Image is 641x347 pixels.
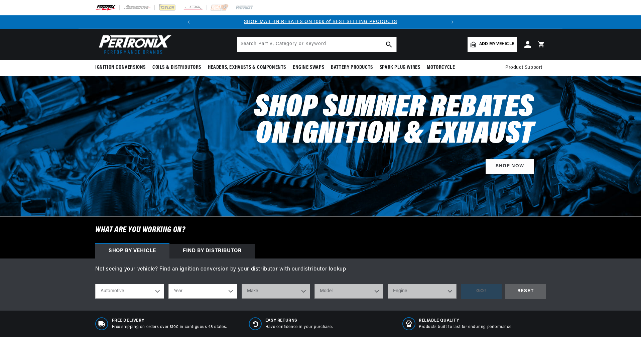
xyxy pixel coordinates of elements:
select: Make [242,284,310,299]
h6: What are you working on? [79,217,562,243]
summary: Product Support [505,60,546,76]
span: Add my vehicle [479,41,514,47]
p: Have confidence in your purchase. [265,324,333,330]
button: Translation missing: en.sections.announcements.next_announcement [446,15,459,29]
button: search button [382,37,396,52]
div: Announcement [196,18,446,26]
span: Product Support [505,64,542,71]
summary: Spark Plug Wires [376,60,424,75]
div: Shop by vehicle [95,244,169,258]
h2: Shop Summer Rebates on Ignition & Exhaust [254,95,534,148]
summary: Battery Products [328,60,376,75]
input: Search Part #, Category or Keyword [237,37,396,52]
summary: Coils & Distributors [149,60,205,75]
a: Add my vehicle [468,37,517,52]
a: SHOP NOW [486,159,534,174]
span: Headers, Exhausts & Components [208,64,286,71]
select: Ride Type [95,284,164,299]
div: Find by Distributor [169,244,255,258]
span: Ignition Conversions [95,64,146,71]
select: Year [168,284,237,299]
p: Not seeing your vehicle? Find an ignition conversion by your distributor with our [95,265,546,274]
span: Spark Plug Wires [380,64,420,71]
span: RELIABLE QUALITY [419,318,511,324]
p: Products built to last for enduring performance [419,324,511,330]
summary: Headers, Exhausts & Components [205,60,289,75]
button: Translation missing: en.sections.announcements.previous_announcement [182,15,196,29]
select: Model [314,284,383,299]
a: SHOP MAIL-IN REBATES ON 100s of BEST SELLING PRODUCTS [244,19,397,24]
slideshow-component: Translation missing: en.sections.announcements.announcement_bar [79,15,562,29]
summary: Engine Swaps [289,60,328,75]
img: Pertronix [95,33,172,56]
span: Coils & Distributors [152,64,201,71]
span: Engine Swaps [293,64,324,71]
div: 1 of 2 [196,18,446,26]
a: distributor lookup [300,267,346,272]
summary: Motorcycle [423,60,458,75]
span: Motorcycle [427,64,455,71]
select: Engine [388,284,457,299]
p: Free shipping on orders over $100 in contiguous 48 states. [112,324,227,330]
span: Battery Products [331,64,373,71]
span: Free Delivery [112,318,227,324]
summary: Ignition Conversions [95,60,149,75]
div: RESET [505,284,546,299]
span: Easy Returns [265,318,333,324]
